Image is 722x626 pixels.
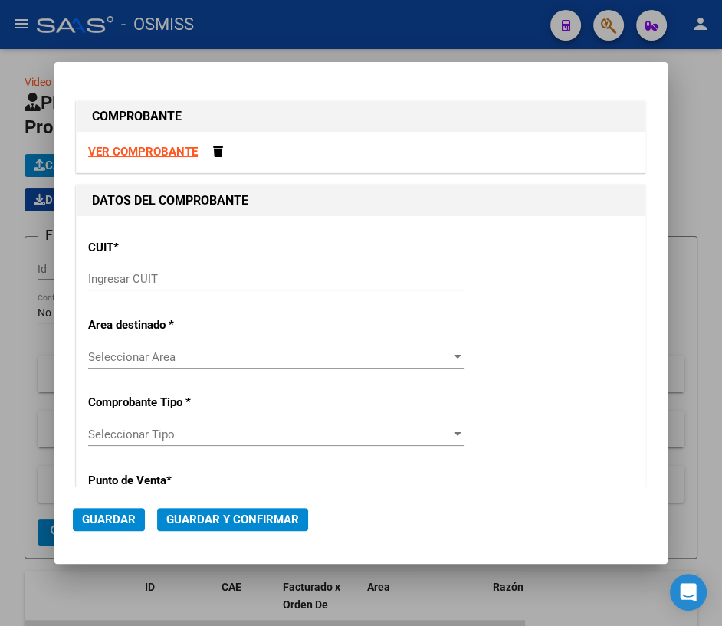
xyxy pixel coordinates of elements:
button: Guardar [73,508,145,531]
button: Guardar y Confirmar [157,508,308,531]
span: Seleccionar Area [88,350,451,364]
p: Comprobante Tipo * [88,394,252,411]
a: VER COMPROBANTE [88,145,198,159]
div: Open Intercom Messenger [670,574,707,611]
span: Seleccionar Tipo [88,428,451,441]
span: Guardar [82,513,136,526]
span: Guardar y Confirmar [166,513,299,526]
p: CUIT [88,239,252,257]
strong: COMPROBANTE [92,109,182,123]
p: Area destinado * [88,316,252,334]
p: Punto de Venta [88,472,252,490]
strong: DATOS DEL COMPROBANTE [92,193,248,208]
